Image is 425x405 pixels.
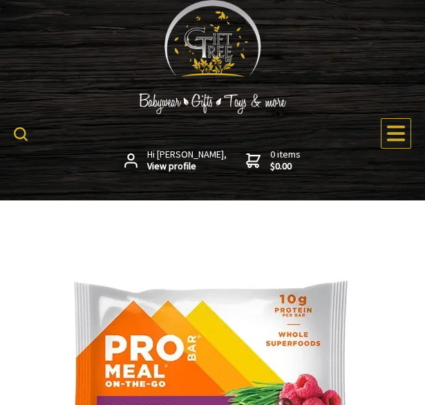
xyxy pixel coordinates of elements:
[109,93,317,114] img: Babywear - Gifts - Toys & more
[270,160,301,173] strong: $0.00
[147,149,227,173] span: Hi [PERSON_NAME],
[124,149,227,173] a: Hi [PERSON_NAME],View profile
[14,127,28,141] img: product search
[270,148,301,173] span: 0 items
[147,160,227,173] strong: View profile
[246,149,301,173] a: 0 items$0.00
